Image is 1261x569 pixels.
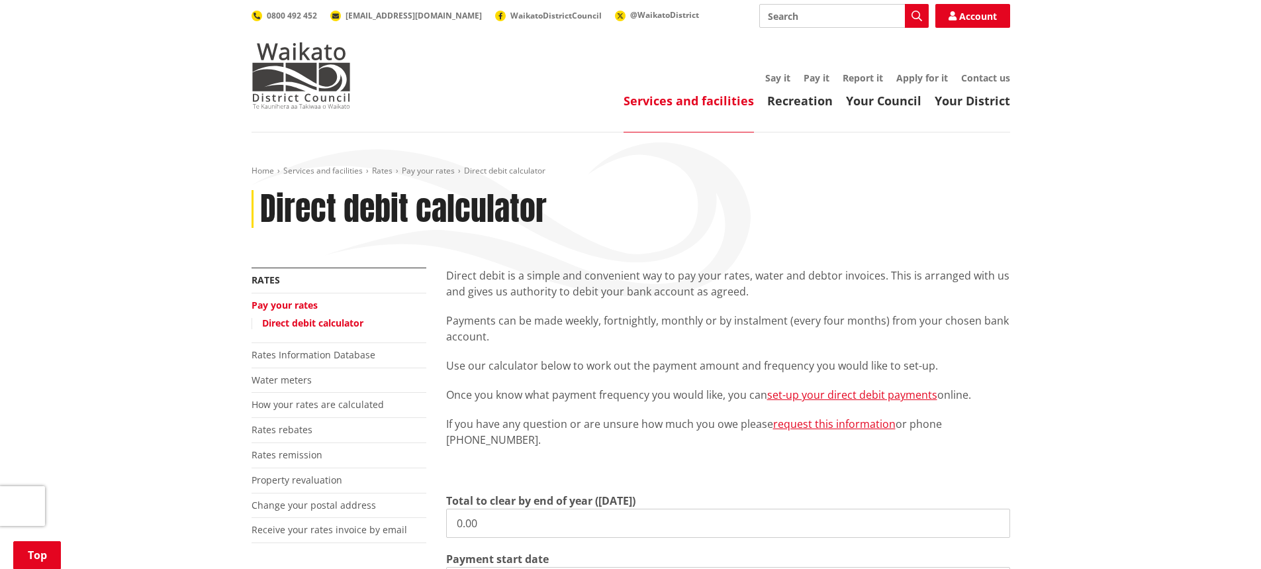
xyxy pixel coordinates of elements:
input: Search input [759,4,929,28]
p: Payments can be made weekly, fortnightly, monthly or by instalment (every four months) from your ... [446,313,1010,344]
p: Once you know what payment frequency you would like, you can online. [446,387,1010,403]
a: Your Council [846,93,921,109]
a: Services and facilities [283,165,363,176]
a: 0800 492 452 [252,10,317,21]
label: Total to clear by end of year ([DATE]) [446,493,635,509]
span: WaikatoDistrictCouncil [510,10,602,21]
a: Your District [935,93,1010,109]
p: If you have any question or are unsure how much you owe please or phone [PHONE_NUMBER]. [446,416,1010,448]
p: Use our calculator below to work out the payment amount and frequency you would like to set-up. [446,358,1010,374]
a: Rates remission [252,448,322,461]
a: How your rates are calculated [252,398,384,411]
a: set-up your direct debit payments [767,388,937,402]
a: Direct debit calculator [262,317,363,329]
a: Rates [372,165,393,176]
h1: Direct debit calculator [260,190,547,229]
a: [EMAIL_ADDRESS][DOMAIN_NAME] [330,10,482,21]
a: Receive your rates invoice by email [252,523,407,536]
a: Apply for it [896,72,948,84]
a: Top [13,541,61,569]
a: Pay it [804,72,829,84]
span: Direct debit calculator [464,165,545,176]
span: [EMAIL_ADDRESS][DOMAIN_NAME] [346,10,482,21]
a: Account [935,4,1010,28]
a: Recreation [767,93,833,109]
a: Pay your rates [402,165,455,176]
p: Direct debit is a simple and convenient way to pay your rates, water and debtor invoices. This is... [446,268,1010,299]
a: Say it [765,72,790,84]
a: Services and facilities [624,93,754,109]
a: Change your postal address [252,499,376,511]
a: Property revaluation [252,474,342,486]
label: Payment start date [446,551,549,567]
span: @WaikatoDistrict [630,9,699,21]
a: @WaikatoDistrict [615,9,699,21]
a: Home [252,165,274,176]
a: Contact us [961,72,1010,84]
a: Report it [843,72,883,84]
a: Rates [252,274,280,286]
img: Waikato District Council - Te Kaunihera aa Takiwaa o Waikato [252,42,351,109]
a: Pay your rates [252,299,318,311]
span: 0800 492 452 [267,10,317,21]
a: Rates rebates [252,423,312,436]
nav: breadcrumb [252,166,1010,177]
a: Water meters [252,374,312,386]
a: Rates Information Database [252,348,375,361]
a: request this information [773,417,896,431]
a: WaikatoDistrictCouncil [495,10,602,21]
